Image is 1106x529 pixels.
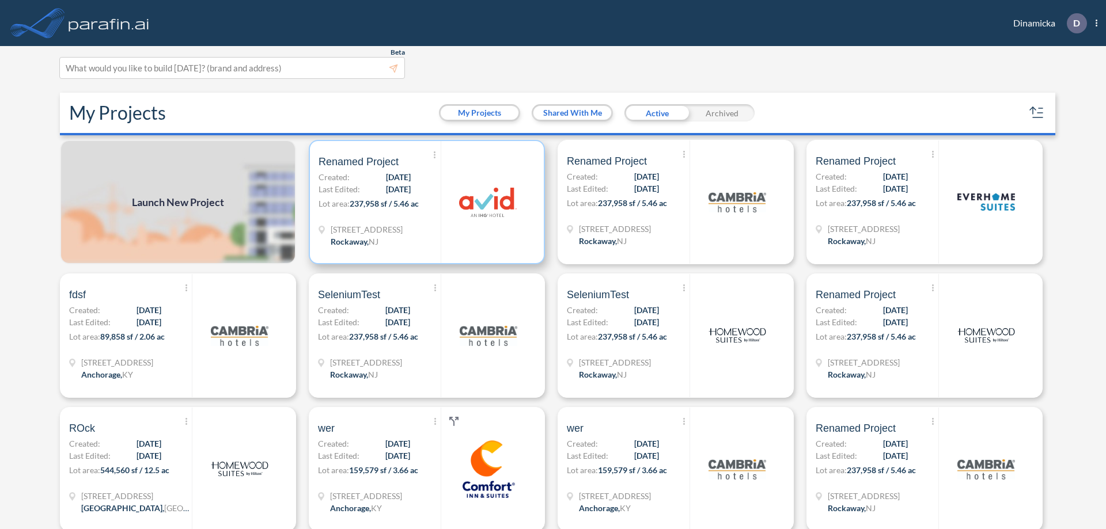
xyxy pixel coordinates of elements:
img: logo [957,173,1015,231]
span: [DATE] [883,450,908,462]
span: [DATE] [634,182,659,195]
span: Created: [567,437,598,450]
div: Rockaway, NJ [579,368,627,380]
span: Last Edited: [816,450,857,462]
a: fdsfCreated:[DATE]Last Edited:[DATE]Lot area:89,858 sf / 2.06 ac[STREET_ADDRESS]Anchorage,KYlogo [55,273,304,398]
span: Last Edited: [69,450,111,462]
div: Rockaway, NJ [331,235,378,248]
a: SeleniumTestCreated:[DATE]Last Edited:[DATE]Lot area:237,958 sf / 5.46 ac[STREET_ADDRESS]Rockaway... [553,273,802,398]
img: logo [460,440,517,498]
span: Last Edited: [318,450,359,462]
span: SeleniumTest [567,288,629,302]
span: Created: [318,304,349,316]
span: Created: [318,437,349,450]
span: 321 Mt Hope Ave [828,223,900,235]
span: 321 Mt Hope Ave [828,490,900,502]
div: Rockaway, NJ [828,502,876,514]
span: [DATE] [385,304,410,316]
span: Lot area: [69,465,100,475]
button: My Projects [441,106,518,120]
button: Shared With Me [533,106,611,120]
span: KY [122,370,133,379]
span: Lot area: [816,465,847,475]
span: Launch New Project [132,195,224,210]
span: Lot area: [318,332,349,341]
span: [DATE] [883,316,908,328]
span: [DATE] [634,304,659,316]
span: 237,958 sf / 5.46 ac [847,198,916,208]
span: Lot area: [319,199,350,208]
span: 237,958 sf / 5.46 ac [598,198,667,208]
span: NJ [369,237,378,246]
span: [DATE] [883,182,908,195]
span: Renamed Project [816,288,896,302]
span: KY [371,503,382,513]
span: KY [620,503,631,513]
img: logo [211,440,268,498]
span: 321 Mt Hope Ave [579,223,651,235]
span: [DATE] [386,183,411,195]
span: NJ [866,370,876,379]
img: logo [957,307,1015,364]
span: Last Edited: [318,316,359,328]
img: logo [460,307,517,364]
div: Anchorage, KY [330,502,382,514]
span: NJ [617,236,627,246]
span: Rockaway , [828,370,866,379]
span: [DATE] [883,437,908,450]
span: Lot area: [567,332,598,341]
img: logo [211,307,268,364]
img: logo [957,440,1015,498]
span: 159,579 sf / 3.66 ac [598,465,667,475]
span: Last Edited: [567,450,608,462]
img: logo [709,440,766,498]
p: D [1073,18,1080,28]
span: Anchorage , [330,503,371,513]
span: [DATE] [137,437,161,450]
span: 321 Mt Hope Ave [330,356,402,368]
a: Renamed ProjectCreated:[DATE]Last Edited:[DATE]Lot area:237,958 sf / 5.46 ac[STREET_ADDRESS]Rocka... [553,140,802,264]
span: Renamed Project [319,155,399,169]
div: Archived [690,104,755,121]
span: Last Edited: [816,182,857,195]
span: Anchorage , [579,503,620,513]
span: Last Edited: [567,182,608,195]
span: Rockaway , [579,370,617,379]
span: 159,579 sf / 3.66 ac [349,465,418,475]
span: Created: [816,170,847,182]
span: ROck [69,421,95,435]
span: [DATE] [634,437,659,450]
span: [DATE] [137,450,161,462]
span: Lot area: [318,465,349,475]
div: Anchorage, KY [81,368,133,380]
span: 13835 Beaumont Hwy [81,490,191,502]
div: Rockaway, NJ [828,235,876,247]
span: Lot area: [567,198,598,208]
span: [GEOGRAPHIC_DATA] , [81,503,164,513]
a: Launch New Project [60,140,296,264]
span: Rockaway , [330,370,368,379]
span: 89,858 sf / 2.06 ac [100,332,165,341]
span: [DATE] [386,171,411,183]
span: Lot area: [816,332,847,341]
img: logo [709,307,766,364]
div: Active [624,104,690,121]
span: wer [567,421,584,435]
span: 321 Mt Hope Ave [331,223,403,235]
span: wer [318,421,335,435]
span: Beta [391,48,405,57]
span: [DATE] [137,316,161,328]
div: Rockaway, NJ [828,368,876,380]
span: Lot area: [816,198,847,208]
span: Renamed Project [816,421,896,435]
span: Created: [69,437,100,450]
span: [DATE] [634,316,659,328]
span: [DATE] [385,316,410,328]
span: 1790 Evergreen Rd [330,490,402,502]
a: Renamed ProjectCreated:[DATE]Last Edited:[DATE]Lot area:237,958 sf / 5.46 ac[STREET_ADDRESS]Rocka... [802,273,1051,398]
span: 1899 Evergreen Rd [81,356,153,368]
span: 544,560 sf / 12.5 ac [100,465,169,475]
span: Rockaway , [331,237,369,246]
span: Anchorage , [81,370,122,379]
span: [DATE] [137,304,161,316]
